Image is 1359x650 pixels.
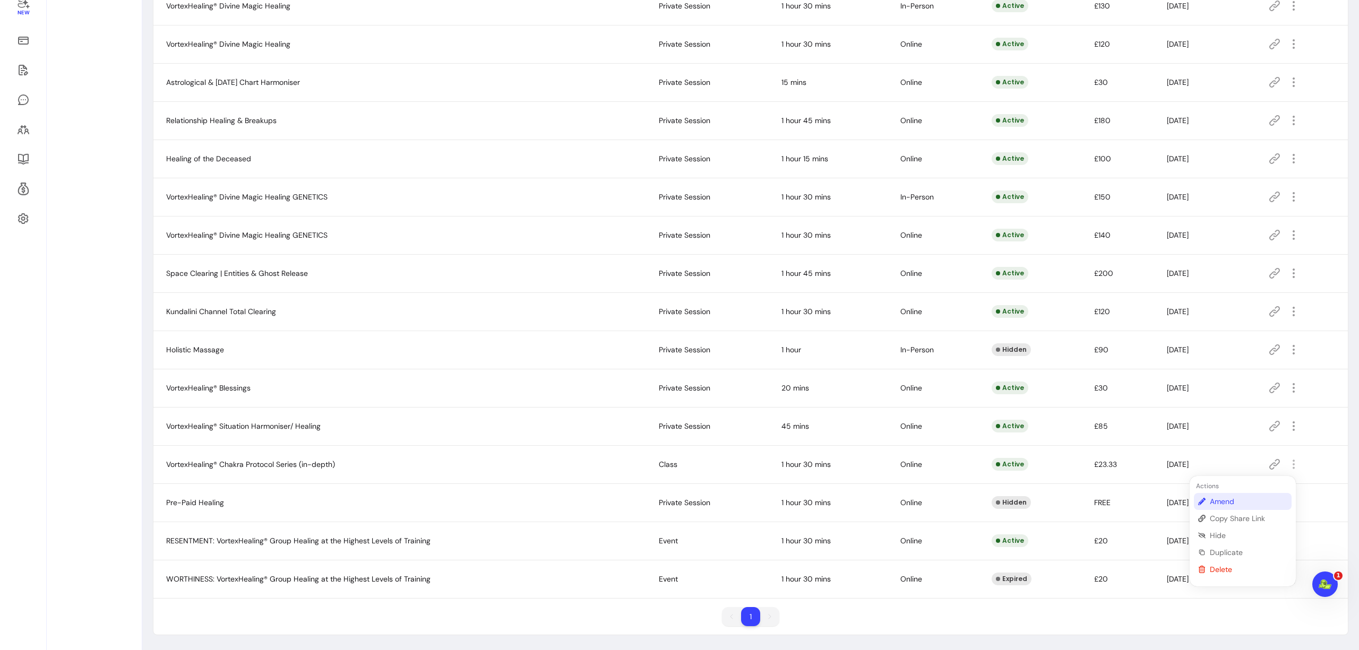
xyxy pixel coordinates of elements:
[1167,307,1189,316] span: [DATE]
[659,307,710,316] span: Private Session
[166,345,224,354] span: Holistic Massage
[900,1,934,11] span: In-Person
[659,116,710,125] span: Private Session
[781,498,831,507] span: 1 hour 30 mins
[781,574,831,584] span: 1 hour 30 mins
[1094,192,1111,202] span: £150
[1334,571,1343,580] span: 1
[992,573,1031,585] div: Expired
[1094,39,1110,49] span: £120
[1312,571,1338,597] iframe: Intercom live chat
[900,230,922,240] span: Online
[1094,536,1108,545] span: £20
[659,460,677,469] span: Class
[659,345,710,354] span: Private Session
[900,460,922,469] span: Online
[659,192,710,202] span: Private Session
[900,192,934,202] span: In-Person
[992,267,1028,280] div: Active
[781,383,809,393] span: 20 mins
[900,154,922,163] span: Online
[992,496,1031,509] div: Hidden
[781,77,806,87] span: 15 mins
[166,460,335,469] span: VortexHealing® Chakra Protocol Series (in-depth)
[781,154,828,163] span: 1 hour 15 mins
[900,77,922,87] span: Online
[781,307,831,316] span: 1 hour 30 mins
[659,230,710,240] span: Private Session
[659,536,678,545] span: Event
[1094,574,1108,584] span: £20
[659,1,710,11] span: Private Session
[900,268,922,278] span: Online
[1094,230,1111,240] span: £140
[13,57,33,83] a: Waivers
[900,498,922,507] span: Online
[781,1,831,11] span: 1 hour 30 mins
[1167,460,1189,469] span: [DATE]
[1210,530,1287,541] span: Hide
[992,343,1031,356] div: Hidden
[1094,421,1108,431] span: £85
[992,420,1028,432] div: Active
[166,574,431,584] span: WORTHINESS: VortexHealing® Group Healing at the Highest Levels of Training
[166,268,308,278] span: Space Clearing | Entities & Ghost Release
[992,190,1028,203] div: Active
[900,307,922,316] span: Online
[1167,536,1189,545] span: [DATE]
[166,154,251,163] span: Healing of the Deceased
[13,28,33,53] a: Sales
[781,536,831,545] span: 1 hour 30 mins
[166,307,276,316] span: Kundalini Channel Total Clearing
[1167,498,1189,507] span: [DATE]
[1167,192,1189,202] span: [DATE]
[166,77,300,87] span: Astrological & [DATE] Chart Harmoniser
[781,268,831,278] span: 1 hour 45 mins
[900,421,922,431] span: Online
[1167,116,1189,125] span: [DATE]
[166,116,277,125] span: Relationship Healing & Breakups
[1094,116,1111,125] span: £180
[1094,345,1108,354] span: £90
[1167,154,1189,163] span: [DATE]
[659,268,710,278] span: Private Session
[659,39,710,49] span: Private Session
[1094,268,1113,278] span: £200
[659,77,710,87] span: Private Session
[1210,547,1287,558] span: Duplicate
[992,229,1028,241] div: Active
[781,421,809,431] span: 45 mins
[1167,1,1189,11] span: [DATE]
[659,154,710,163] span: Private Session
[1167,421,1189,431] span: [DATE]
[166,230,328,240] span: VortexHealing® Divine Magic Healing GENETICS
[13,176,33,202] a: Refer & Earn
[13,87,33,112] a: My Messages
[1167,345,1189,354] span: [DATE]
[992,534,1028,547] div: Active
[166,192,328,202] span: VortexHealing® Divine Magic Healing GENETICS
[900,574,922,584] span: Online
[1194,482,1219,490] span: Actions
[717,602,785,631] nav: pagination navigation
[659,421,710,431] span: Private Session
[1094,1,1110,11] span: £130
[900,116,922,125] span: Online
[1094,383,1108,393] span: £30
[992,76,1028,89] div: Active
[1167,574,1189,584] span: [DATE]
[166,39,290,49] span: VortexHealing® Divine Magic Healing
[900,345,934,354] span: In-Person
[166,536,431,545] span: RESENTMENT: VortexHealing® Group Healing at the Highest Levels of Training
[1167,383,1189,393] span: [DATE]
[1094,498,1111,507] span: FREE
[1210,564,1287,575] span: Delete
[781,230,831,240] span: 1 hour 30 mins
[781,460,831,469] span: 1 hour 30 mins
[992,382,1028,394] div: Active
[1167,39,1189,49] span: [DATE]
[992,38,1028,50] div: Active
[659,498,710,507] span: Private Session
[659,383,710,393] span: Private Session
[1167,77,1189,87] span: [DATE]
